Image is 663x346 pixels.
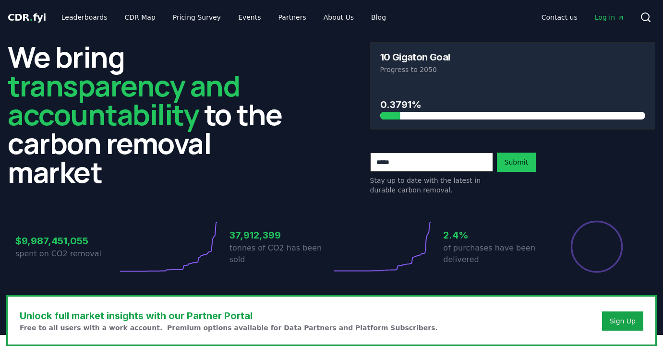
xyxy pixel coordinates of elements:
[20,309,438,323] h3: Unlock full market insights with our Partner Portal
[610,316,636,326] a: Sign Up
[595,12,625,22] span: Log in
[15,248,118,260] p: spent on CO2 removal
[54,9,115,26] a: Leaderboards
[534,9,632,26] nav: Main
[271,9,314,26] a: Partners
[570,220,624,274] div: Percentage of sales delivered
[497,153,536,172] button: Submit
[8,42,293,186] h2: We bring to the carbon removal market
[370,176,493,195] p: Stay up to date with the latest in durable carbon removal.
[443,228,545,242] h3: 2.4%
[316,9,362,26] a: About Us
[229,242,332,265] p: tonnes of CO2 has been sold
[8,66,240,134] span: transparency and accountability
[8,12,46,23] span: CDR fyi
[30,12,33,23] span: .
[117,9,163,26] a: CDR Map
[380,65,646,74] p: Progress to 2050
[20,323,438,333] p: Free to all users with a work account. Premium options available for Data Partners and Platform S...
[165,9,229,26] a: Pricing Survey
[8,11,46,24] a: CDR.fyi
[54,9,394,26] nav: Main
[15,234,118,248] h3: $9,987,451,055
[602,311,643,331] button: Sign Up
[443,242,545,265] p: of purchases have been delivered
[534,9,585,26] a: Contact us
[587,9,632,26] a: Log in
[380,52,450,62] h3: 10 Gigaton Goal
[230,9,268,26] a: Events
[229,228,332,242] h3: 37,912,399
[380,97,646,112] h3: 0.3791%
[363,9,394,26] a: Blog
